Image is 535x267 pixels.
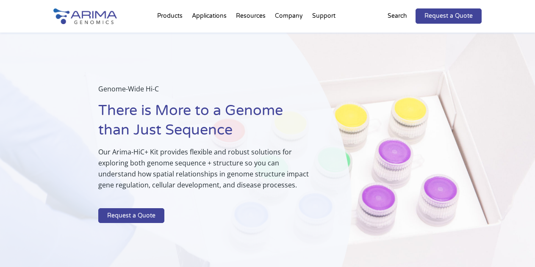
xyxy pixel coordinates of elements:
[416,8,482,24] a: Request a Quote
[98,101,309,146] h1: There is More to a Genome than Just Sequence
[98,83,309,101] p: Genome-Wide Hi-C
[53,8,117,24] img: Arima-Genomics-logo
[98,146,309,197] p: Our Arima-HiC+ Kit provides flexible and robust solutions for exploring both genome sequence + st...
[388,11,407,22] p: Search
[98,208,164,223] a: Request a Quote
